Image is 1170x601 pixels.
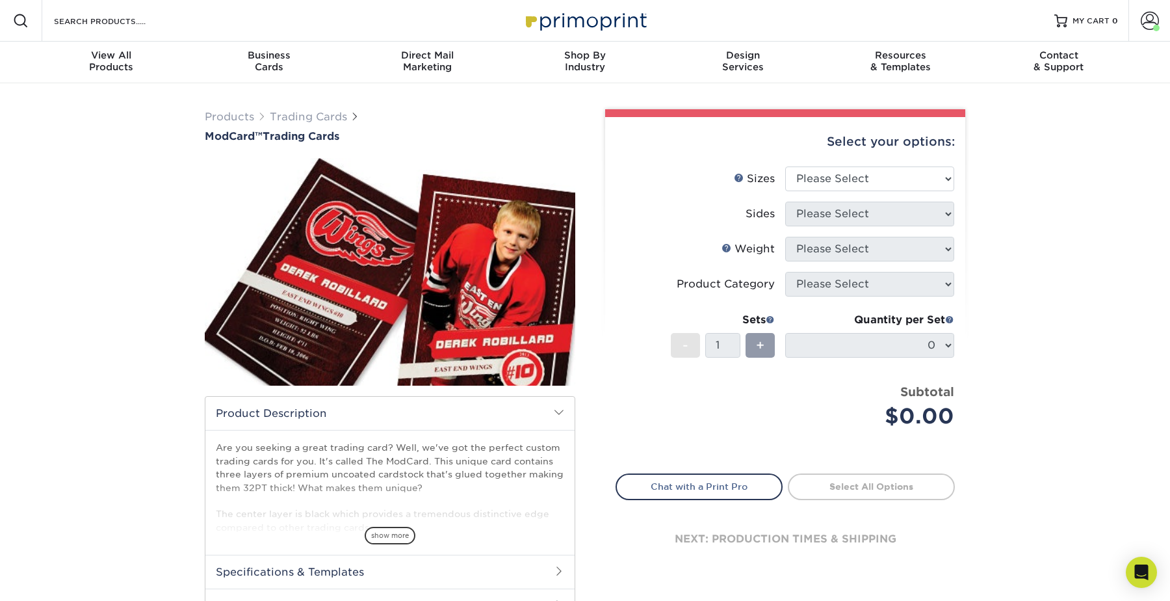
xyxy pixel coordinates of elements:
a: Select All Options [788,474,955,500]
span: Business [190,49,348,61]
span: show more [365,527,415,544]
span: Contact [980,49,1137,61]
h2: Product Description [205,397,575,430]
a: BusinessCards [190,42,348,83]
div: & Support [980,49,1137,73]
div: & Templates [822,49,980,73]
img: Primoprint [520,7,650,34]
a: Resources& Templates [822,42,980,83]
div: Marketing [348,49,506,73]
span: MY CART [1072,16,1110,27]
span: + [756,336,764,355]
div: Sides [746,206,775,222]
a: ModCard™Trading Cards [205,130,575,142]
span: Shop By [506,49,664,61]
h2: Specifications & Templates [205,555,575,589]
div: Products [32,49,190,73]
a: Direct MailMarketing [348,42,506,83]
a: DesignServices [664,42,822,83]
span: - [682,336,688,355]
span: 0 [1112,16,1118,25]
a: View AllProducts [32,42,190,83]
div: Sizes [734,171,775,187]
a: Products [205,111,254,123]
div: Services [664,49,822,73]
span: ModCard™ [205,130,263,142]
a: Shop ByIndustry [506,42,664,83]
div: Industry [506,49,664,73]
iframe: Google Customer Reviews [3,561,110,596]
div: Select your options: [616,117,955,167]
h1: Trading Cards [205,130,575,142]
strong: Subtotal [900,384,954,399]
a: Contact& Support [980,42,1137,83]
div: $0.00 [795,401,954,432]
span: Direct Mail [348,49,506,61]
a: Chat with a Print Pro [616,474,783,500]
img: ModCard™ 01 [205,144,575,400]
span: Design [664,49,822,61]
input: SEARCH PRODUCTS..... [53,13,179,29]
div: Product Category [677,276,775,292]
p: Are you seeking a great trading card? Well, we've got the perfect custom trading cards for you. I... [216,441,564,534]
div: next: production times & shipping [616,500,955,578]
div: Quantity per Set [785,312,954,328]
div: Open Intercom Messenger [1126,557,1157,588]
div: Cards [190,49,348,73]
span: Resources [822,49,980,61]
span: View All [32,49,190,61]
a: Trading Cards [270,111,347,123]
div: Sets [671,312,775,328]
div: Weight [721,241,775,257]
